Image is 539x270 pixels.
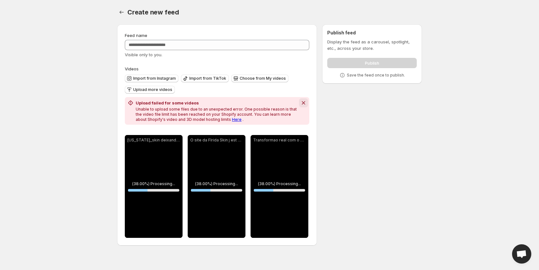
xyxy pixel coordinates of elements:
span: Videos [125,66,139,71]
button: Dismiss notification [299,98,308,107]
span: Create new feed [127,8,179,16]
span: Import from TikTok [189,76,226,81]
h2: Publish feed [327,30,417,36]
button: Settings [117,8,126,17]
div: Transformao real com o poder do PDRN A eduardarmelo testou o nosso PDRN da Flrida Skin e registro... [251,135,308,238]
span: Choose from My videos [240,76,286,81]
button: Import from Instagram [125,75,178,82]
span: Import from Instagram [133,76,176,81]
a: Here [232,117,242,122]
p: O site da Flrida Skin j est no ar Apresentamos nossa linha completa de skincare que sua pele mere... [190,138,243,143]
button: Upload more videos [125,86,175,94]
p: [US_STATE]_skin deixando meus [PERSON_NAME] de cachoeira ainda mais gostosos O Srum Glow Up mantm... [127,138,180,143]
span: Visible only to you. [125,52,162,57]
button: Import from TikTok [181,75,229,82]
p: Display the feed as a carousel, spotlight, etc., across your store. [327,39,417,51]
button: Choose from My videos [231,75,288,82]
span: Feed name [125,33,147,38]
h2: Upload failed for some videos [136,100,298,106]
div: Open chat [512,244,531,264]
div: [US_STATE]_skin deixando meus [PERSON_NAME] de cachoeira ainda mais gostosos O Srum Glow Up mantm... [125,135,183,238]
p: Unable to upload some files due to an unexpected error. One possible reason is that the video fil... [136,107,298,122]
p: Save the feed once to publish. [347,73,405,78]
p: Transformao real com o poder do PDRN A eduardarmelo testou o nosso PDRN da Flrida Skin e registro... [253,138,306,143]
span: Upload more videos [133,87,172,92]
div: O site da Flrida Skin j est no ar Apresentamos nossa linha completa de skincare que sua pele mere... [188,135,245,238]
